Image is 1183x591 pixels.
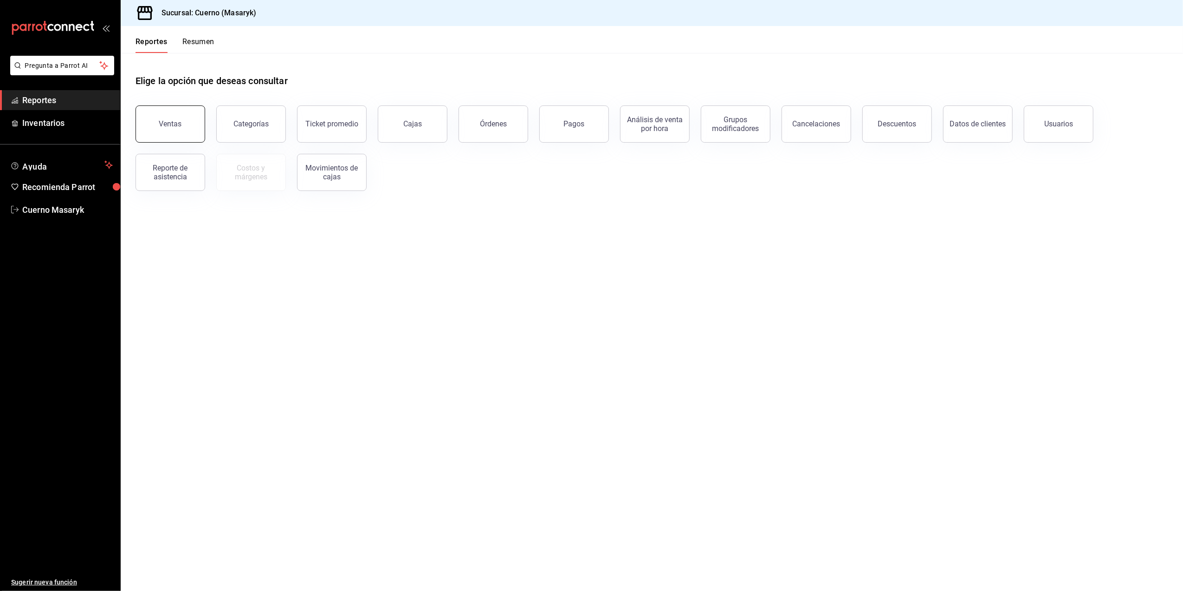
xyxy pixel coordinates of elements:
button: Grupos modificadores [701,105,770,143]
span: Pregunta a Parrot AI [25,61,100,71]
div: Usuarios [1044,119,1073,128]
div: Movimientos de cajas [303,164,361,181]
button: Descuentos [862,105,932,143]
button: Movimientos de cajas [297,154,367,191]
div: Reporte de asistencia [142,164,199,181]
button: Reporte de asistencia [136,154,205,191]
h1: Elige la opción que deseas consultar [136,74,288,88]
div: Órdenes [480,119,507,128]
button: Resumen [182,37,214,53]
span: Inventarios [22,117,113,129]
button: Usuarios [1024,105,1093,143]
div: Ventas [159,119,182,128]
span: Recomienda Parrot [22,181,113,193]
div: Cajas [403,118,422,130]
button: Datos de clientes [943,105,1013,143]
a: Cajas [378,105,447,143]
a: Pregunta a Parrot AI [6,67,114,77]
button: Pagos [539,105,609,143]
div: Pagos [564,119,585,128]
div: Análisis de venta por hora [626,115,684,133]
div: Ticket promedio [305,119,358,128]
div: Categorías [233,119,269,128]
button: Ticket promedio [297,105,367,143]
h3: Sucursal: Cuerno (Masaryk) [154,7,256,19]
div: navigation tabs [136,37,214,53]
button: Reportes [136,37,168,53]
button: Contrata inventarios para ver este reporte [216,154,286,191]
span: Ayuda [22,159,101,171]
button: Categorías [216,105,286,143]
div: Costos y márgenes [222,164,280,181]
span: Cuerno Masaryk [22,204,113,216]
button: open_drawer_menu [102,24,110,32]
span: Sugerir nueva función [11,578,113,587]
button: Ventas [136,105,205,143]
div: Datos de clientes [950,119,1006,128]
div: Descuentos [878,119,917,128]
span: Reportes [22,94,113,106]
button: Órdenes [459,105,528,143]
div: Grupos modificadores [707,115,764,133]
div: Cancelaciones [793,119,840,128]
button: Análisis de venta por hora [620,105,690,143]
button: Pregunta a Parrot AI [10,56,114,75]
button: Cancelaciones [782,105,851,143]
